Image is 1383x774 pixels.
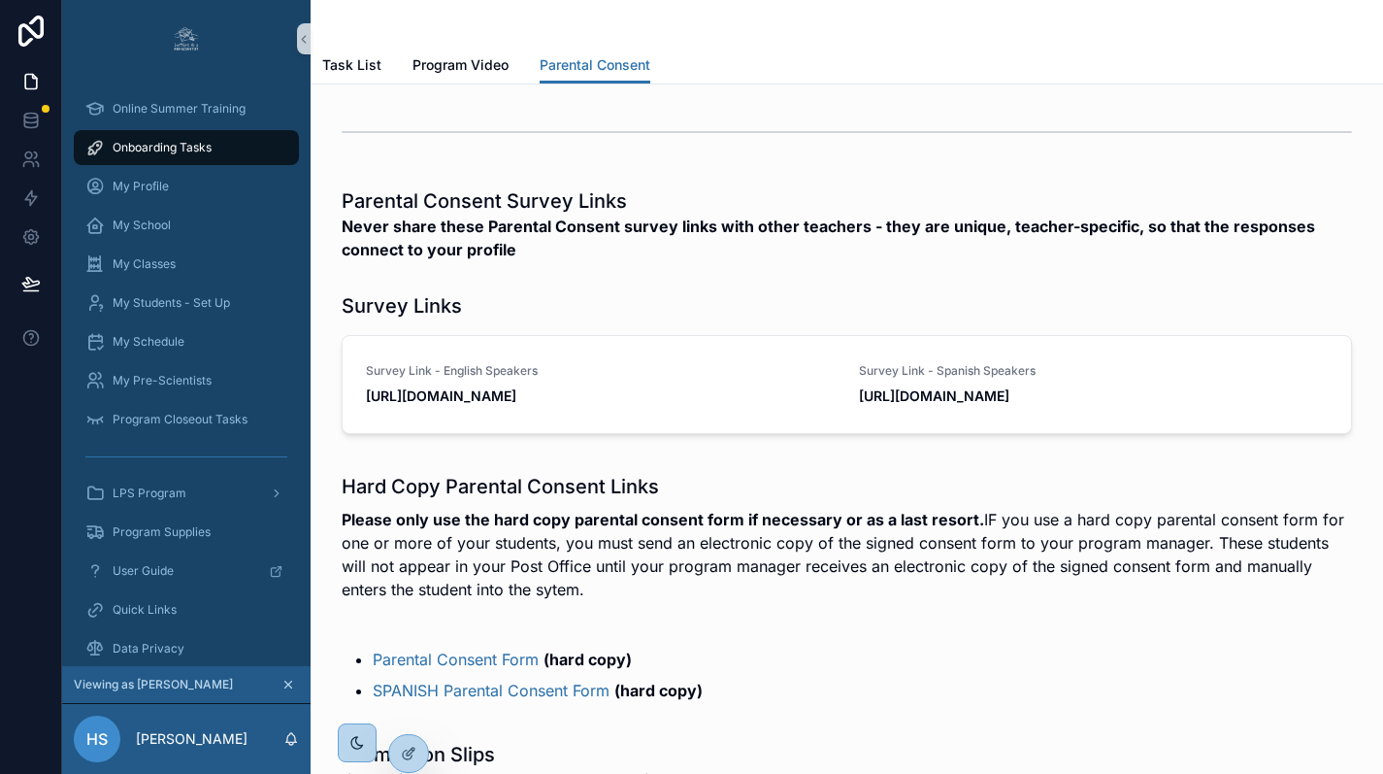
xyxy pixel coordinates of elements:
p: IF you use a hard copy parental consent form for one or more of your students, you must send an e... [342,508,1352,601]
img: App logo [171,23,202,54]
p: [PERSON_NAME] [136,729,247,749]
span: LPS Program [113,486,186,501]
span: My Classes [113,256,176,272]
span: My Profile [113,179,169,194]
strong: [URL][DOMAIN_NAME] [366,387,516,404]
a: Quick Links [74,592,299,627]
span: Task List [322,55,381,75]
a: User Guide [74,554,299,589]
span: User Guide [113,563,174,579]
a: Onboarding Tasks [74,130,299,165]
span: Program Supplies [113,524,211,540]
a: Online Summer Training [74,91,299,126]
span: Online Summer Training [113,101,246,117]
span: Viewing as [PERSON_NAME] [74,677,233,692]
a: My School [74,208,299,243]
div: scrollable content [62,78,311,666]
strong: Please only use the hard copy parental consent form if necessary or as a last resort. [342,510,984,529]
a: Task List [322,48,381,86]
strong: [URL][DOMAIN_NAME] [859,387,1009,404]
span: Quick Links [113,602,177,618]
strong: (hard copy) [614,681,703,700]
a: SPANISH Parental Consent Form [373,681,609,700]
span: Survey Link - English Speakers [366,363,836,379]
a: Program Closeout Tasks [74,402,299,437]
span: Program Video [412,55,509,75]
h1: Survey Links [342,292,462,320]
a: Data Privacy [74,631,299,666]
a: My Pre-Scientists [74,363,299,398]
span: Survey Link - Spanish Speakers [859,363,1329,379]
a: LPS Program [74,476,299,511]
span: Parental Consent [540,55,650,75]
h1: Permission Slips [342,741,1206,768]
a: My Schedule [74,324,299,359]
h1: Hard Copy Parental Consent Links [342,473,1352,500]
span: Program Closeout Tasks [113,412,247,427]
a: Parental Consent Form [373,650,539,669]
span: Onboarding Tasks [113,140,212,155]
span: My Schedule [113,334,184,350]
span: Data Privacy [113,641,184,656]
a: My Students - Set Up [74,286,299,320]
h1: Parental Consent Survey Links [342,187,1352,215]
strong: (hard copy) [543,650,632,669]
a: Parental Consent [540,48,650,84]
span: My Pre-Scientists [113,373,212,388]
span: My School [113,218,171,233]
a: My Classes [74,247,299,282]
span: HS [86,727,108,751]
a: Program Supplies [74,515,299,550]
strong: Never share these Parental Consent survey links with other teachers - they are unique, teacher-sp... [342,215,1352,261]
a: Program Video [412,48,509,86]
a: My Profile [74,169,299,204]
span: My Students - Set Up [113,295,230,311]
